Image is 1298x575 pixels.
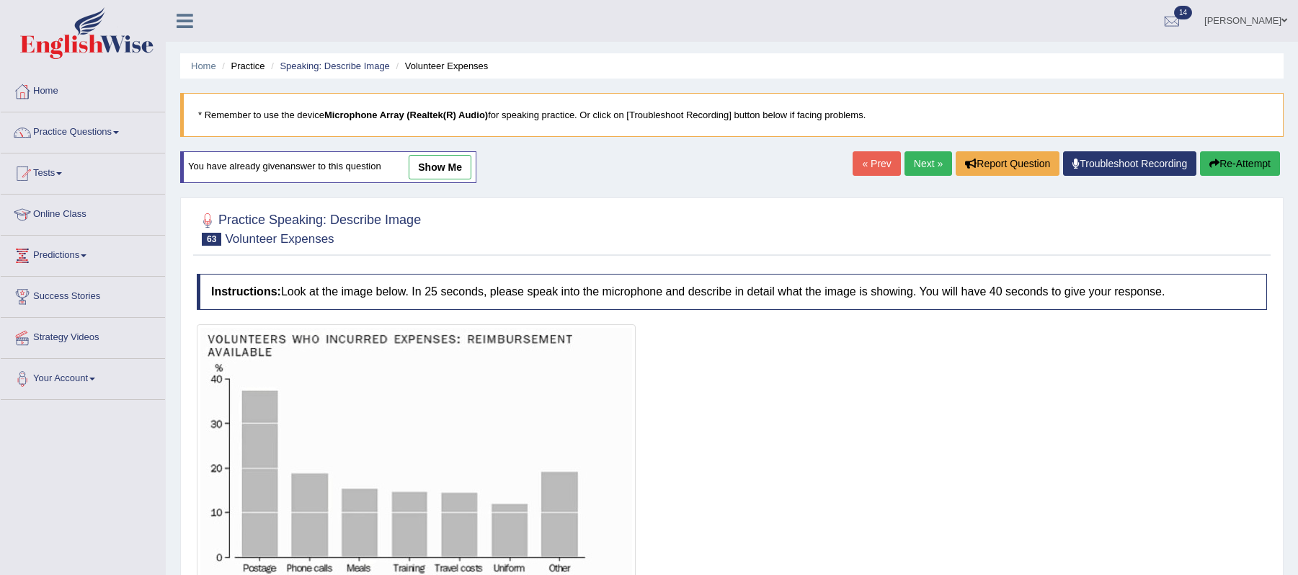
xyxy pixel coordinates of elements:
b: Instructions: [211,285,281,298]
b: Microphone Array (Realtek(R) Audio) [324,110,488,120]
li: Volunteer Expenses [392,59,488,73]
a: Home [191,61,216,71]
div: You have already given answer to this question [180,151,476,183]
a: Next » [904,151,952,176]
small: Volunteer Expenses [225,232,334,246]
a: Troubleshoot Recording [1063,151,1196,176]
a: Home [1,71,165,107]
blockquote: * Remember to use the device for speaking practice. Or click on [Troubleshoot Recording] button b... [180,93,1284,137]
a: Success Stories [1,277,165,313]
a: Practice Questions [1,112,165,148]
a: Tests [1,153,165,190]
a: Your Account [1,359,165,395]
a: Strategy Videos [1,318,165,354]
a: « Prev [853,151,900,176]
span: 63 [202,233,221,246]
a: Predictions [1,236,165,272]
h2: Practice Speaking: Describe Image [197,210,421,246]
button: Report Question [956,151,1059,176]
span: 14 [1174,6,1192,19]
a: show me [409,155,471,179]
li: Practice [218,59,265,73]
a: Online Class [1,195,165,231]
a: Speaking: Describe Image [280,61,389,71]
button: Re-Attempt [1200,151,1280,176]
h4: Look at the image below. In 25 seconds, please speak into the microphone and describe in detail w... [197,274,1267,310]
